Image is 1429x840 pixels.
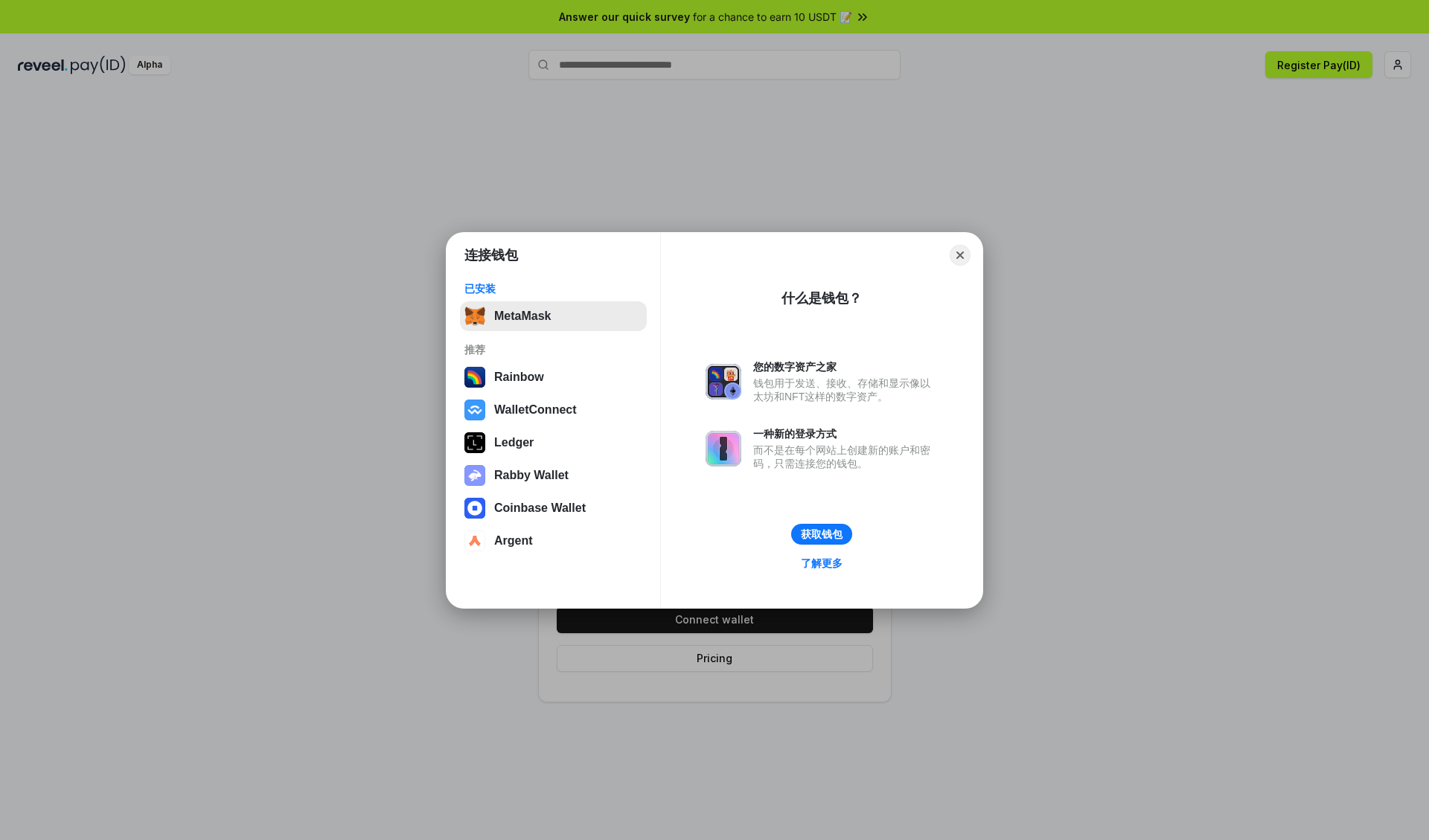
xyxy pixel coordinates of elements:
[464,432,485,453] img: svg+xml,%3Csvg%20xmlns%3D%22http%3A%2F%2Fwww.w3.org%2F2000%2Fsvg%22%20width%3D%2228%22%20height%3...
[460,461,647,490] button: Rabby Wallet
[792,554,851,573] a: 了解更多
[494,469,569,482] div: Rabby Wallet
[494,310,551,323] div: MetaMask
[781,289,862,307] div: 什么是钱包？
[494,403,577,417] div: WalletConnect
[950,245,971,266] button: Close
[460,301,647,331] button: MetaMask
[460,395,647,425] button: WalletConnect
[706,431,741,467] img: svg+xml,%3Csvg%20xmlns%3D%22http%3A%2F%2Fwww.w3.org%2F2000%2Fsvg%22%20fill%3D%22none%22%20viewBox...
[753,360,938,373] div: 您的数字资产之家
[706,364,741,400] img: svg+xml,%3Csvg%20xmlns%3D%22http%3A%2F%2Fwww.w3.org%2F2000%2Fsvg%22%20fill%3D%22none%22%20viewBox...
[494,501,586,515] div: Coinbase Wallet
[753,427,938,440] div: 一种新的登录方式
[464,343,642,356] div: 推荐
[464,246,518,264] h1: 连接钱包
[460,362,647,392] button: Rainbow
[494,436,534,449] div: Ledger
[753,376,938,403] div: 钱包用于发送、接收、存储和显示像以太坊和NFT这样的数字资产。
[464,306,485,327] img: svg+xml,%3Csvg%20fill%3D%22none%22%20height%3D%2233%22%20viewBox%3D%220%200%2035%2033%22%20width%...
[753,443,938,470] div: 而不是在每个网站上创建新的账户和密码，只需连接您的钱包。
[460,526,647,556] button: Argent
[460,428,647,458] button: Ledger
[464,498,485,519] img: svg+xml,%3Csvg%20width%3D%2228%22%20height%3D%2228%22%20viewBox%3D%220%200%2028%2028%22%20fill%3D...
[791,524,852,545] button: 获取钱包
[464,400,485,420] img: svg+xml,%3Csvg%20width%3D%2228%22%20height%3D%2228%22%20viewBox%3D%220%200%2028%2028%22%20fill%3D...
[801,528,843,541] div: 获取钱包
[460,493,647,523] button: Coinbase Wallet
[464,465,485,486] img: svg+xml,%3Csvg%20xmlns%3D%22http%3A%2F%2Fwww.w3.org%2F2000%2Fsvg%22%20fill%3D%22none%22%20viewBox...
[494,534,533,548] div: Argent
[494,371,544,384] div: Rainbow
[464,530,485,551] img: svg+xml,%3Csvg%20width%3D%2228%22%20height%3D%2228%22%20viewBox%3D%220%200%2028%2028%22%20fill%3D...
[464,367,485,388] img: svg+xml,%3Csvg%20width%3D%22120%22%20height%3D%22120%22%20viewBox%3D%220%200%20120%20120%22%20fil...
[464,282,642,295] div: 已安装
[801,557,843,570] div: 了解更多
